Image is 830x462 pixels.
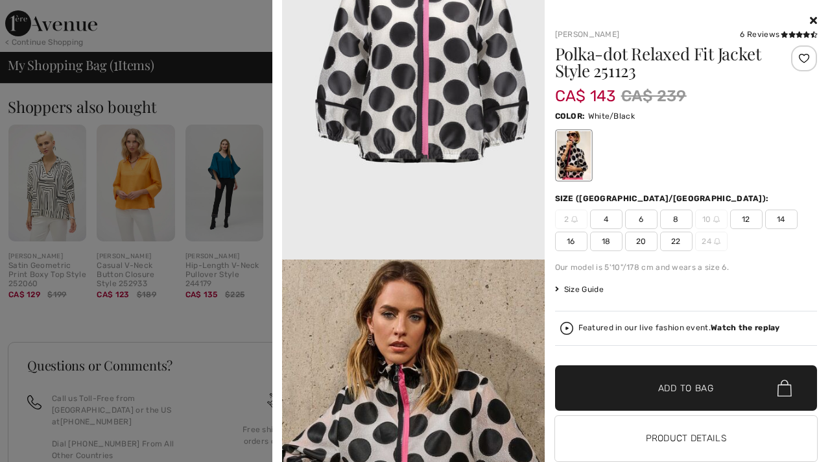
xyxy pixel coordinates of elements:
span: 2 [555,210,587,229]
button: Add to Bag [555,365,818,411]
span: 8 [660,210,693,229]
span: 4 [590,210,622,229]
span: 24 [695,232,728,251]
span: Size Guide [555,284,604,295]
span: 6 [625,210,658,229]
img: Watch the replay [560,322,573,335]
div: White/Black [556,131,590,180]
span: 18 [590,232,622,251]
h1: Polka-dot Relaxed Fit Jacket Style 251123 [555,45,774,79]
span: 22 [660,232,693,251]
span: 12 [730,210,763,229]
span: 10 [695,210,728,229]
span: 16 [555,232,587,251]
strong: Watch the replay [711,323,780,332]
img: ring-m.svg [714,238,720,245]
img: ring-m.svg [713,216,720,223]
div: Featured in our live fashion event. [578,324,780,332]
span: White/Black [588,112,635,121]
button: Product Details [555,416,818,461]
span: 20 [625,232,658,251]
span: Help [30,9,56,21]
div: Our model is 5'10"/178 cm and wears a size 6. [555,261,818,273]
span: CA$ 143 [555,74,616,105]
img: Bag.svg [777,380,792,396]
span: CA$ 239 [621,84,687,108]
span: 14 [765,210,798,229]
span: Add to Bag [658,382,714,395]
img: ring-m.svg [571,216,578,223]
div: Size ([GEOGRAPHIC_DATA]/[GEOGRAPHIC_DATA]): [555,193,772,204]
div: 6 Reviews [740,29,817,40]
span: Color: [555,112,586,121]
a: [PERSON_NAME] [555,30,620,39]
